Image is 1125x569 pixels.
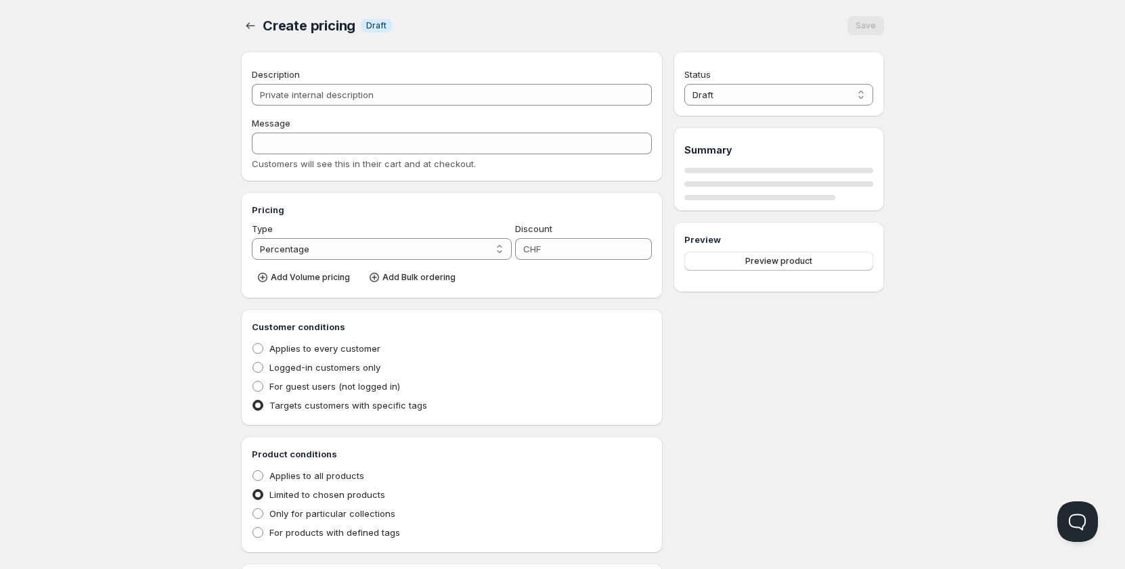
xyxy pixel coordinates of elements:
button: Add Bulk ordering [363,268,464,287]
span: Status [684,69,711,80]
span: Applies to every customer [269,343,380,354]
span: Add Volume pricing [271,272,350,283]
h3: Customer conditions [252,320,652,334]
span: Only for particular collections [269,508,395,519]
span: Discount [515,223,552,234]
iframe: Help Scout Beacon - Open [1057,501,1098,542]
span: CHF [523,244,541,254]
span: Applies to all products [269,470,364,481]
h3: Preview [684,233,873,246]
span: Add Bulk ordering [382,272,456,283]
span: Limited to chosen products [269,489,385,500]
span: Logged-in customers only [269,362,380,373]
span: Description [252,69,300,80]
input: Private internal description [252,84,652,106]
span: Customers will see this in their cart and at checkout. [252,158,476,169]
h3: Product conditions [252,447,652,461]
span: Preview product [745,256,812,267]
button: Add Volume pricing [252,268,358,287]
span: Create pricing [263,18,355,34]
button: Preview product [684,252,873,271]
span: For products with defined tags [269,527,400,538]
span: For guest users (not logged in) [269,381,400,392]
h1: Summary [684,143,873,157]
span: Message [252,118,290,129]
span: Type [252,223,273,234]
h3: Pricing [252,203,652,217]
span: Draft [366,20,387,31]
span: Targets customers with specific tags [269,400,427,411]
